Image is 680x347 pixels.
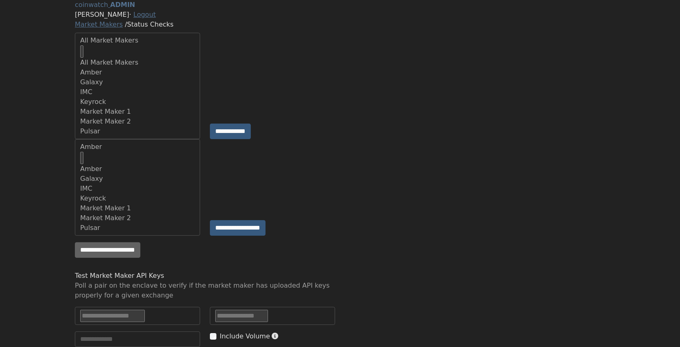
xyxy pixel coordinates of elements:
div: IMC [80,184,205,194]
div: Amber [80,142,195,152]
span: / [125,20,127,28]
div: Status Checks [75,20,605,29]
div: All Market Makers [80,36,195,45]
div: Pulsar [80,126,205,136]
span: · [129,11,131,18]
div: Market Maker 2 [80,117,205,126]
div: Pulsar [80,223,205,233]
div: [PERSON_NAME] [75,10,605,20]
div: Market Maker 1 [80,203,205,213]
label: Include Volume [220,331,270,341]
div: Poll a pair on the enclave to verify if the market maker has uploaded API keys properly for a giv... [75,281,335,300]
div: Galaxy [80,77,205,87]
div: Market Maker 1 [80,107,205,117]
a: Market Makers [75,20,123,28]
a: coinwatch ADMIN [75,1,135,9]
div: Keyrock [80,97,205,107]
div: Keyrock [80,194,205,203]
div: Amber [80,68,205,77]
div: Galaxy [80,174,205,184]
a: Logout [133,11,156,18]
div: Test Market Maker API Keys [75,271,335,281]
div: Market Maker 2 [80,213,205,223]
div: Amber [80,164,205,174]
div: All Market Makers [80,58,205,68]
div: IMC [80,87,205,97]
